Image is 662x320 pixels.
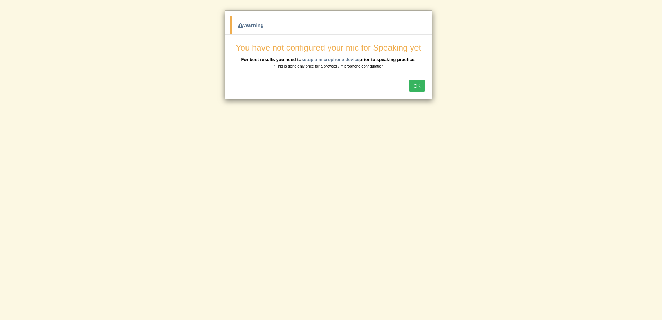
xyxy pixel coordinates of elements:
[241,57,415,62] b: For best results you need to prior to speaking practice.
[230,16,427,34] div: Warning
[274,64,384,68] small: * This is done only once for a browser / microphone configuration
[409,80,425,92] button: OK
[301,57,359,62] a: setup a microphone device
[236,43,421,52] span: You have not configured your mic for Speaking yet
